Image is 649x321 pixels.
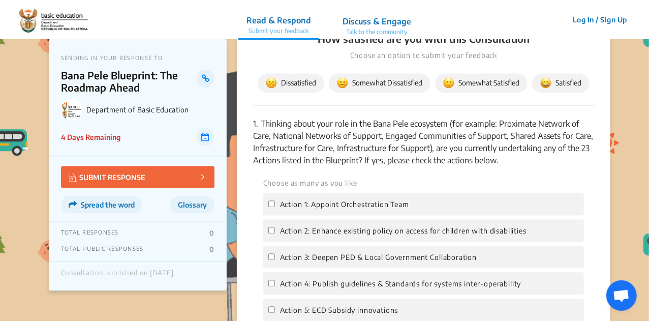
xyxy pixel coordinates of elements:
[435,74,528,93] button: Somewhat Satisfied
[209,246,214,254] p: 0
[540,78,581,89] span: Satisfied
[268,280,275,287] input: Action 4: Publish guidelines & Standards for systems inter-operability
[258,74,324,93] button: Dissatisfied
[209,229,214,238] p: 0
[266,78,316,89] span: Dissatisfied
[566,12,634,27] button: Log In / Sign Up
[329,74,430,93] button: Somewhat Dissatisfied
[246,14,311,26] p: Read & Respond
[253,119,258,129] span: 1.
[280,227,527,236] span: Action 2: Enhance existing policy on access for children with disabilities
[268,201,275,208] input: Action 1: Appoint Orchestration Team
[280,253,477,262] span: Action 3: Deepen PED & Local Government Collaboration
[61,55,214,62] p: SENDING IN YOUR RESPONSE TO
[263,178,357,189] label: Choose as many as you like
[81,201,135,210] span: Spread the word
[253,50,594,62] p: Choose an option to submit your feedback
[61,196,142,214] button: Spread the word
[268,254,275,260] input: Action 3: Deepen PED & Local Government Collaboration
[280,306,398,315] span: Action 5: ECD Subsidy innovations
[443,78,454,89] img: somewhat_satisfied.svg
[69,173,77,182] img: Vector.jpg
[280,280,521,288] span: Action 4: Publish guidelines & Standards for systems inter-operability
[61,246,144,254] p: TOTAL PUBLIC RESPONSES
[15,5,91,35] img: t6thgpvxgaf25oxqim4qs6ecgzoo
[61,99,82,121] img: Department of Basic Education logo
[268,227,275,234] input: Action 2: Enhance existing policy on access for children with disabilities
[246,26,311,36] p: Submit your feedback
[61,166,214,188] button: SUBMIT RESPONSE
[61,229,119,238] p: TOTAL RESPONSES
[86,106,214,114] p: Department of Basic Education
[61,270,174,283] div: Consultation published on [DATE]
[61,70,197,94] p: Bana Pele Blueprint: The Roadmap Ahead
[343,27,411,37] p: Talk to the community
[337,78,348,89] img: somewhat_dissatisfied.svg
[343,15,411,27] p: Discuss & Engage
[532,74,590,93] button: Satisfied
[337,78,422,89] span: Somewhat Dissatisfied
[253,118,594,167] p: Thinking about your role in the Bana Pele ecosystem (for example: Proximate Network of Care, Nati...
[266,78,277,89] img: dissatisfied.svg
[178,201,207,210] span: Glossary
[268,307,275,313] input: Action 5: ECD Subsidy innovations
[606,280,637,311] a: Open chat
[540,78,551,89] img: satisfied.svg
[280,200,409,209] span: Action 1: Appoint Orchestration Team
[61,132,120,143] p: 4 Days Remaining
[443,78,519,89] span: Somewhat Satisfied
[170,196,214,214] button: Glossary
[253,32,594,46] p: How satisfied are you with this Consultation
[69,171,145,183] p: SUBMIT RESPONSE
